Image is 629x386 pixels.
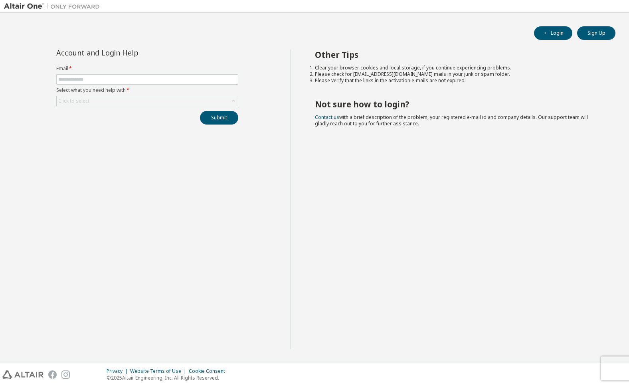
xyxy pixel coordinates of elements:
span: with a brief description of the problem, your registered e-mail id and company details. Our suppo... [315,114,588,127]
a: Contact us [315,114,339,121]
div: Privacy [107,368,130,374]
label: Select what you need help with [56,87,238,93]
button: Login [534,26,572,40]
div: Account and Login Help [56,49,202,56]
div: Cookie Consent [189,368,230,374]
h2: Other Tips [315,49,601,60]
h2: Not sure how to login? [315,99,601,109]
img: Altair One [4,2,104,10]
button: Submit [200,111,238,125]
li: Please check for [EMAIL_ADDRESS][DOMAIN_NAME] mails in your junk or spam folder. [315,71,601,77]
li: Please verify that the links in the activation e-mails are not expired. [315,77,601,84]
img: altair_logo.svg [2,370,44,379]
img: instagram.svg [61,370,70,379]
div: Click to select [58,98,89,104]
div: Website Terms of Use [130,368,189,374]
div: Click to select [57,96,238,106]
button: Sign Up [577,26,615,40]
p: © 2025 Altair Engineering, Inc. All Rights Reserved. [107,374,230,381]
img: facebook.svg [48,370,57,379]
li: Clear your browser cookies and local storage, if you continue experiencing problems. [315,65,601,71]
label: Email [56,65,238,72]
